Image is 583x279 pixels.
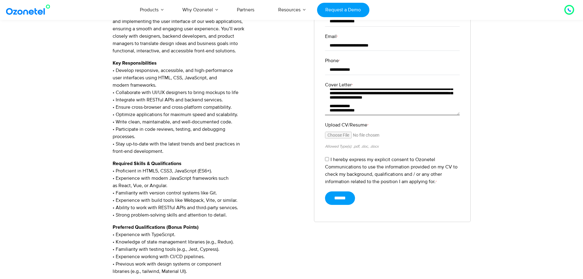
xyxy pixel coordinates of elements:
p: • Develop responsive, accessible, and high-performance user interfaces using HTML, CSS, JavaScrip... [113,59,305,155]
label: Phone [325,57,460,64]
strong: Required Skills & Qualifications [113,161,181,166]
label: I hereby express my explicit consent to Ozonetel Communications to use the information provided o... [325,156,458,185]
label: Cover Letter [325,81,460,89]
label: Email [325,33,460,40]
strong: Preferred Qualifications (Bonus Points) [113,225,199,230]
label: Upload CV/Resume [325,121,460,129]
strong: Key Responsibilities [113,61,157,66]
p: • Experience with TypeScript. • Knowledge of state management libraries (e.g., Redux). • Familiar... [113,224,305,275]
p: • Proficient in HTML5, CSS3, JavaScript (ES6+). • Experience with modern JavaScript frameworks su... [113,160,305,219]
small: Allowed Type(s): .pdf, .doc, .docx [325,144,379,149]
a: Request a Demo [317,3,369,17]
